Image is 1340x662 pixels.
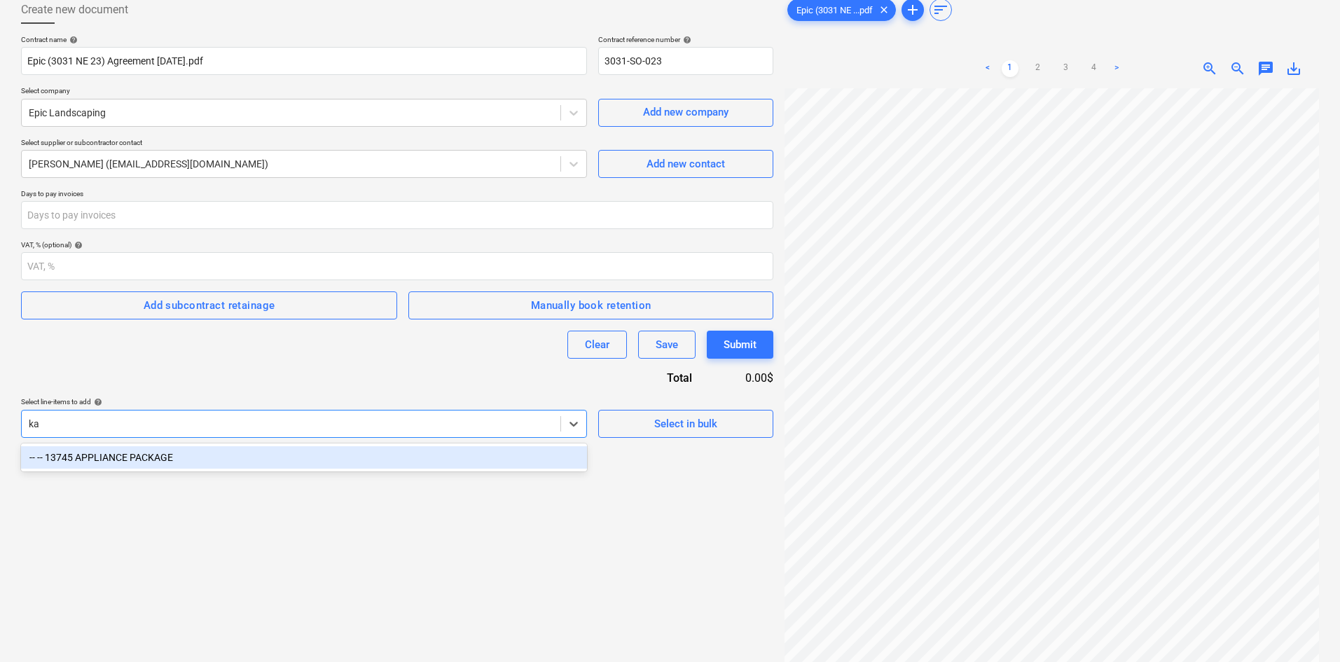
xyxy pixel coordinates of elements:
[1108,60,1125,77] a: Next page
[714,370,773,386] div: 0.00$
[788,5,881,15] span: Epic (3031 NE ...pdf
[21,47,587,75] input: Document name
[21,446,587,469] div: -- -- 13745 APPLIANCE PACKAGE
[598,150,773,178] button: Add new contact
[585,336,609,354] div: Clear
[21,240,773,249] div: VAT, % (optional)
[1201,60,1218,77] span: zoom_in
[1030,60,1047,77] a: Page 2
[643,103,728,121] div: Add new company
[531,296,651,315] div: Manually book retention
[21,35,587,44] div: Contract name
[21,252,773,280] input: VAT, %
[408,291,773,319] button: Manually book retention
[598,99,773,127] button: Add new company
[1002,60,1018,77] a: Page 1 is your current page
[21,86,587,98] p: Select company
[598,410,773,438] button: Select in bulk
[144,296,275,315] div: Add subcontract retainage
[21,1,128,18] span: Create new document
[979,60,996,77] a: Previous page
[598,35,773,44] div: Contract reference number
[1257,60,1274,77] span: chat
[680,36,691,44] span: help
[21,397,587,406] div: Select line-items to add
[1058,60,1075,77] a: Page 3
[71,241,83,249] span: help
[932,1,949,18] span: sort
[724,336,757,354] div: Submit
[654,415,717,433] div: Select in bulk
[21,291,397,319] button: Add subcontract retainage
[1086,60,1103,77] a: Page 4
[904,1,921,18] span: add
[21,189,773,201] p: Days to pay invoices
[67,36,78,44] span: help
[638,331,696,359] button: Save
[647,155,725,173] div: Add new contact
[91,398,102,406] span: help
[1285,60,1302,77] span: save_alt
[876,1,892,18] span: clear
[567,331,627,359] button: Clear
[1229,60,1246,77] span: zoom_out
[21,138,587,150] p: Select supplier or subcontractor contact
[21,201,773,229] input: Days to pay invoices
[656,336,678,354] div: Save
[598,47,773,75] input: Reference number
[591,370,714,386] div: Total
[707,331,773,359] button: Submit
